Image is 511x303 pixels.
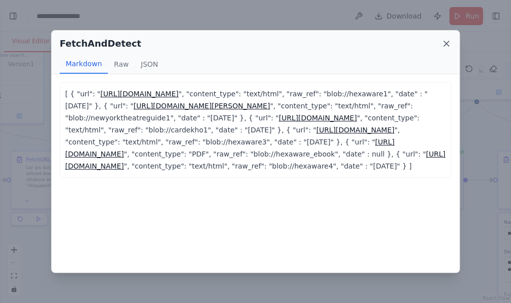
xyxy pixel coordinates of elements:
[133,102,270,110] a: [URL][DOMAIN_NAME][PERSON_NAME]
[135,55,164,74] button: JSON
[108,55,134,74] button: Raw
[100,90,179,98] a: [URL][DOMAIN_NAME]
[316,126,395,134] a: [URL][DOMAIN_NAME]
[60,37,141,51] h2: FetchAndDetect
[60,55,108,74] button: Markdown
[65,88,446,172] p: [ { "url": " ", "content_type": "text/html", "raw_ref": "blob://hexaware1", "date" : "[DATE]" }, ...
[279,114,357,122] a: [URL][DOMAIN_NAME]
